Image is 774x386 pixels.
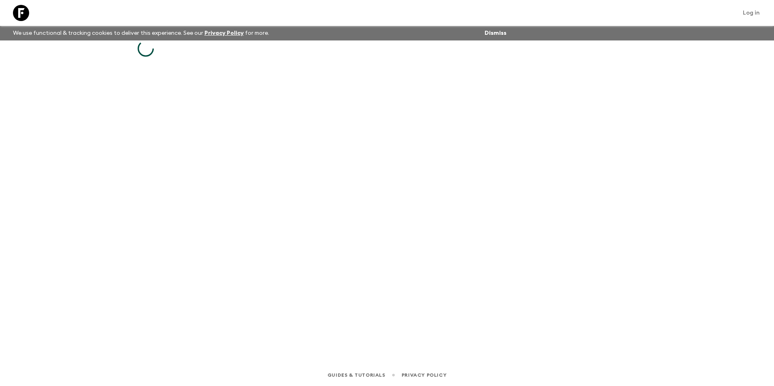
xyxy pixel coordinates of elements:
a: Log in [738,7,764,19]
a: Privacy Policy [204,30,244,36]
a: Privacy Policy [402,371,447,380]
p: We use functional & tracking cookies to deliver this experience. See our for more. [10,26,272,40]
a: Guides & Tutorials [327,371,385,380]
button: Dismiss [483,28,508,39]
